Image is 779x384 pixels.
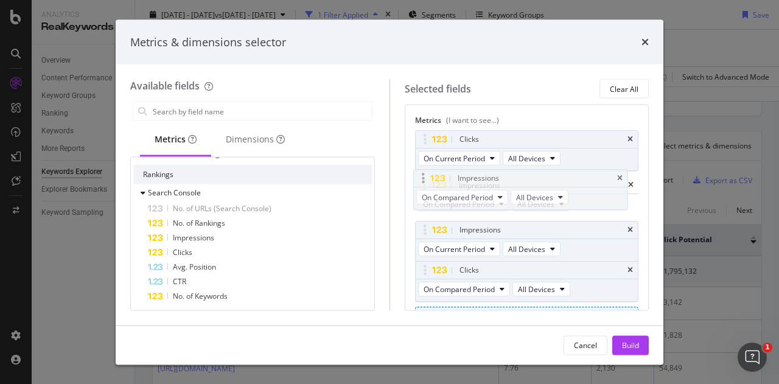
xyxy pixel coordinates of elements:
[148,187,201,198] span: Search Console
[415,115,639,130] div: Metrics
[459,133,479,145] div: Clicks
[173,232,214,243] span: Impressions
[416,307,638,327] div: You can use this field as a metric
[173,262,216,272] span: Avg. Position
[503,151,561,166] button: All Devices
[610,83,638,94] div: Clear All
[458,172,499,184] div: Impressions
[627,226,633,234] div: times
[116,19,663,365] div: modal
[173,276,186,287] span: CTR
[599,79,649,99] button: Clear All
[173,291,228,301] span: No. of Keywords
[173,203,271,214] span: No. of URLs (Search Console)
[226,133,285,145] div: Dimensions
[415,221,639,262] div: ImpressionstimesOn Current PeriodAll Devices
[133,165,372,184] div: Rankings
[130,79,200,93] div: Available fields
[518,284,555,294] span: All Devices
[424,153,485,163] span: On Current Period
[424,284,495,294] span: On Compared Period
[512,282,570,296] button: All Devices
[738,343,767,372] iframe: Intercom live chat
[418,151,500,166] button: On Current Period
[459,264,479,276] div: Clicks
[627,136,633,143] div: times
[130,34,286,50] div: Metrics & dimensions selector
[152,102,372,120] input: Search by field name
[148,148,254,159] span: URL Scheme and Segmentation
[424,243,485,254] span: On Current Period
[641,34,649,50] div: times
[413,169,628,210] div: ImpressionstimesOn Compared PeriodAll Devices
[763,343,772,352] span: 1
[405,82,471,96] div: Selected fields
[628,181,634,189] div: times
[516,192,553,203] span: All Devices
[173,247,192,257] span: Clicks
[418,242,500,256] button: On Current Period
[155,133,197,145] div: Metrics
[446,115,499,125] div: (I want to see...)
[422,192,493,203] span: On Compared Period
[415,130,639,171] div: ClickstimesOn Current PeriodAll Devices
[416,190,508,204] button: On Compared Period
[612,335,649,355] button: Build
[503,242,561,256] button: All Devices
[418,282,510,296] button: On Compared Period
[508,153,545,163] span: All Devices
[459,224,501,236] div: Impressions
[574,340,597,350] div: Cancel
[617,175,623,182] div: times
[627,267,633,274] div: times
[155,309,212,319] span: Branded Metrics
[415,261,639,302] div: ClickstimesOn Compared PeriodAll Devices
[173,218,225,228] span: No. of Rankings
[508,243,545,254] span: All Devices
[622,340,639,350] div: Build
[564,335,607,355] button: Cancel
[511,190,568,204] button: All Devices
